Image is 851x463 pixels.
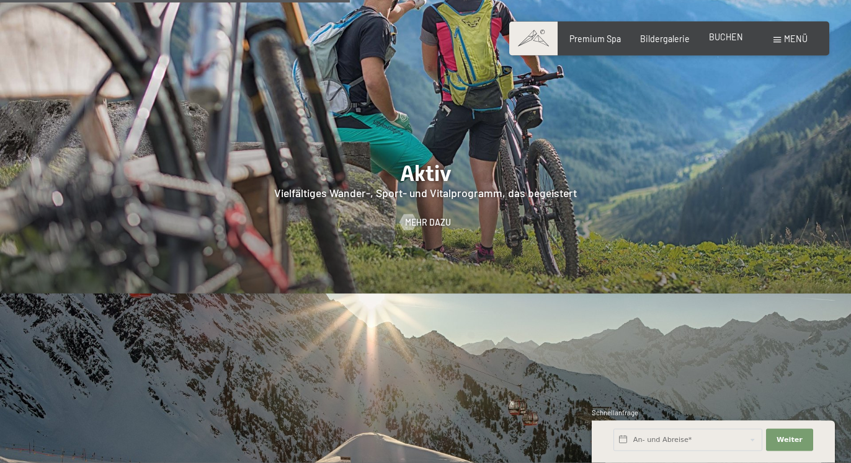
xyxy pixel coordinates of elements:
[784,33,808,44] span: Menü
[405,216,451,229] span: Mehr dazu
[709,32,743,42] a: BUCHEN
[592,408,638,417] span: Schnellanfrage
[777,435,803,445] span: Weiter
[569,33,621,44] a: Premium Spa
[640,33,690,44] a: Bildergalerie
[400,216,452,229] a: Mehr dazu
[766,429,813,451] button: Weiter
